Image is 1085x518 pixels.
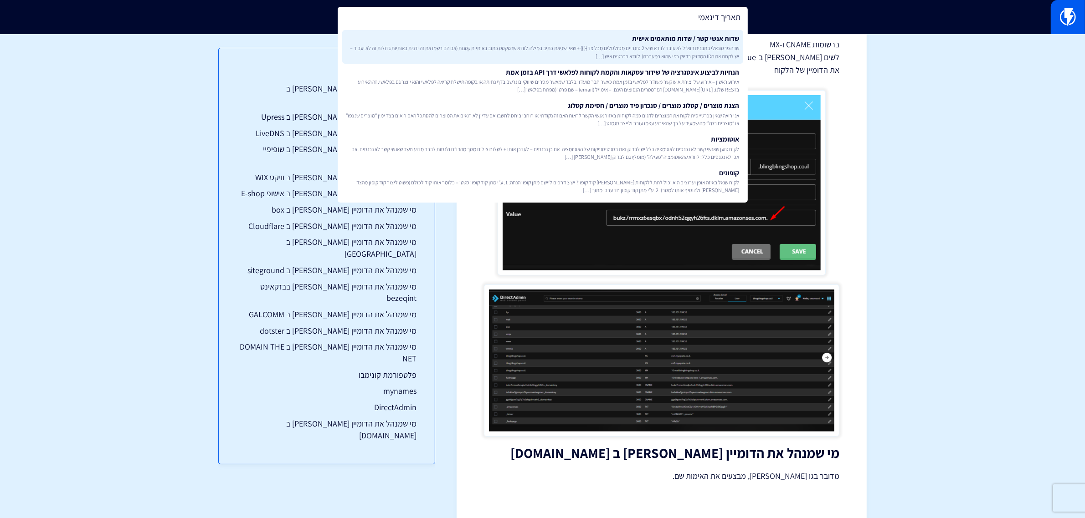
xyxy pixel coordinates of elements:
[237,385,417,397] a: mynames
[346,78,740,93] span: אירוע ראשון – אירוע של יצירת איש קשר משודר לפלאשי בזמן אמת כאשר חבר מועדון בלבד שמאשר מסרים שיווק...
[484,446,839,461] h2: מי שמנהל את הדומיין [PERSON_NAME] ב [DOMAIN_NAME]
[338,7,748,28] input: חיפוש מהיר...
[342,30,743,64] a: שדות אנשי קשר / שדות מותאמים אישיתשדה פרסונאלי בתבנית דוא”ל לא עובד לוודא שיש 2 סוגריים מסולסלים ...
[237,281,417,304] a: מי שמנהל את הדומיין [PERSON_NAME] בבזקאינט bezeqint
[237,236,417,259] a: מי שמנהל את הדומיין [PERSON_NAME] ב [GEOGRAPHIC_DATA]
[346,145,740,161] span: לקוח טוען שאנשי קשר לא נכנסים לאוטמציה כלל יש לבדוק זאת בסטטיסטיקות של האוטומציה. אם כן נכנסים – ...
[342,97,743,131] a: הצגת מוצרים / קטלוג מוצרים / סנכרון פיד מוצרים / חסימת קטלוגאני רואה שאין בכרטייסית לקוח את המוצר...
[237,369,417,381] a: פלטפורמת קונימבו
[237,309,417,320] a: מי שמנהל את הדומיין [PERSON_NAME] ב GALCOMM
[237,220,417,232] a: מי שמנהל את הדומיין [PERSON_NAME] ב Cloudflare
[237,418,417,441] a: מי שמנהל את הדומיין [PERSON_NAME] ב [DOMAIN_NAME]
[237,111,417,123] a: מי שמנהל את הדומיין [PERSON_NAME] ב Upress
[346,44,740,60] span: שדה פרסונאלי בתבנית דוא”ל לא עובד לוודא שיש 2 סוגריים מסולסלים מכל צד {{ }} + שאין שגיאת כתיב במי...
[237,188,417,199] a: מי שמנהל את הדומיין [PERSON_NAME] ב אישופ E-shop
[237,325,417,337] a: מי שמנהל את הדומיין [PERSON_NAME] ב dotster
[237,127,417,139] a: מי שמנהל את הדומיין [PERSON_NAME] ב LiveDNS
[342,131,743,164] a: אוטומציותלקוח טוען שאנשי קשר לא נכנסים לאוטמציה כלל יש לבדוק זאת בסטטיסטיקות של האוטומציה. אם כן ...
[346,112,740,127] span: אני רואה שאין בכרטייסית לקוח את המוצרים לדגום כמה לקוחות באזור אנשי הקשר לראות האם זה נקודתי או ר...
[237,264,417,276] a: מי שמנהל את הדומיין [PERSON_NAME] ב siteground
[342,164,743,198] a: קופוניםלקוח שואל באיזה אופן וערוצים הוא יכול לתת ללקוחות [PERSON_NAME] קוד קופון? יש 3 דרכים לייש...
[237,401,417,413] a: DirectAdmin
[237,204,417,216] a: מי שמנהל את הדומיין [PERSON_NAME] ב box
[346,178,740,194] span: לקוח שואל באיזה אופן וערוצים הוא יכול לתת ללקוחות [PERSON_NAME] קוד קופון? יש 3 דרכים ליישם מתן ק...
[237,66,417,78] h3: תוכן
[342,64,743,97] a: הנחיות לביצוע אינטגרציה של שידור עסקאות והקמת לקוחות לפלאשי דרך API בזמן אמתאירוע ראשון – אירוע ש...
[237,341,417,364] a: מי שמנהל את הדומיין [PERSON_NAME] ב DOMAIN THE NET
[237,172,417,183] a: מי שמנהל את הדומיין [PERSON_NAME] ב וויקס WIX
[237,143,417,167] a: מי שמנהל את הדומיין [PERSON_NAME] ב שופיפיי Shopify
[484,470,839,482] p: מדובר בגו [PERSON_NAME], מבצעים את האימות שם.
[237,83,417,106] a: מי שמנהל את הדומיין [PERSON_NAME] ב [GEOGRAPHIC_DATA]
